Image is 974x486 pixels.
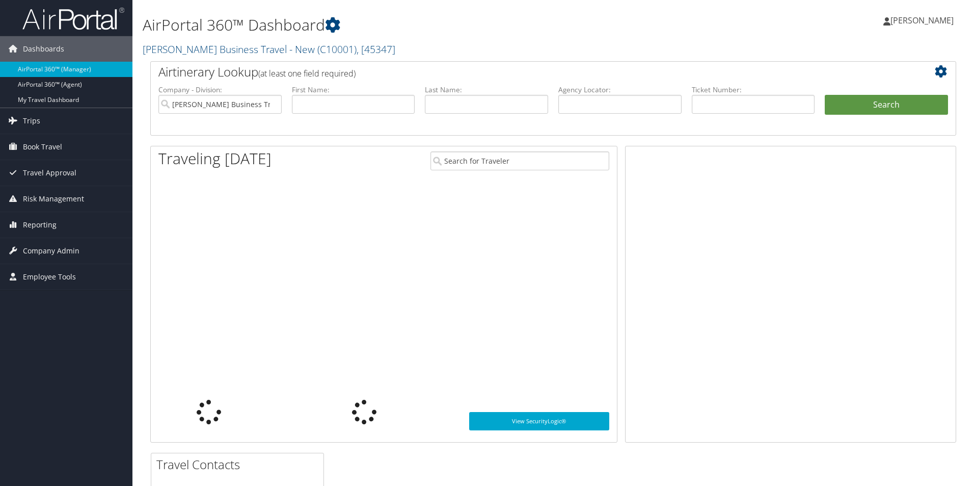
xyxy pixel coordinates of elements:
[692,85,815,95] label: Ticket Number:
[156,456,323,473] h2: Travel Contacts
[143,14,690,36] h1: AirPortal 360™ Dashboard
[317,42,357,56] span: ( C10001 )
[469,412,609,430] a: View SecurityLogic®
[23,36,64,62] span: Dashboards
[22,7,124,31] img: airportal-logo.png
[558,85,682,95] label: Agency Locator:
[292,85,415,95] label: First Name:
[23,264,76,290] span: Employee Tools
[23,108,40,134] span: Trips
[23,186,84,212] span: Risk Management
[23,134,62,160] span: Book Travel
[883,5,964,36] a: [PERSON_NAME]
[258,68,356,79] span: (at least one field required)
[357,42,395,56] span: , [ 45347 ]
[158,63,881,81] h2: Airtinerary Lookup
[23,212,57,238] span: Reporting
[158,85,282,95] label: Company - Division:
[890,15,954,26] span: [PERSON_NAME]
[23,238,79,264] span: Company Admin
[430,151,609,170] input: Search for Traveler
[158,148,272,169] h1: Traveling [DATE]
[143,42,395,56] a: [PERSON_NAME] Business Travel - New
[825,95,948,115] button: Search
[23,160,76,186] span: Travel Approval
[425,85,548,95] label: Last Name:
